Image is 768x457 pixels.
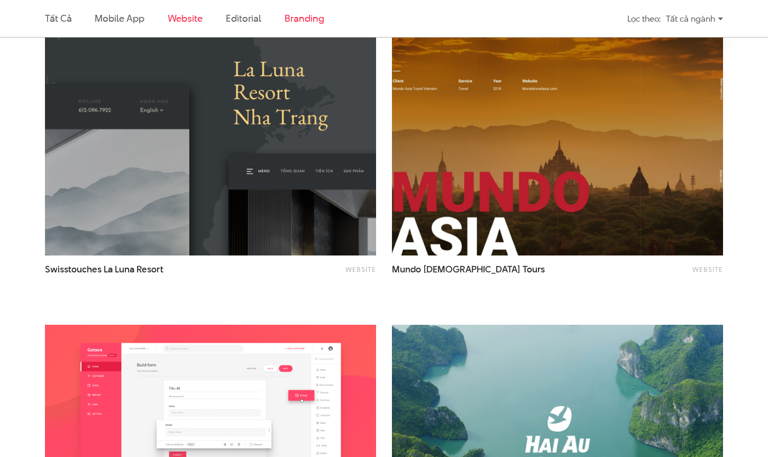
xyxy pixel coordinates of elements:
[115,263,134,276] span: Luna
[45,12,71,25] a: Tất cả
[168,12,203,25] a: Website
[95,12,144,25] a: Mobile app
[45,263,102,276] span: Swisstouches
[692,264,723,274] a: Website
[45,263,227,288] a: Swisstouches La Luna Resort
[104,263,113,276] span: La
[523,263,545,276] span: Tours
[666,10,723,28] div: Tất cả ngành
[392,263,574,288] a: Mundo [DEMOGRAPHIC_DATA] Tours
[392,34,723,255] img: Mundo Asian Tours
[392,263,421,276] span: Mundo
[423,263,520,276] span: [DEMOGRAPHIC_DATA]
[285,12,324,25] a: Branding
[226,12,261,25] a: Editorial
[45,34,376,255] img: Laluna Nha Trang
[136,263,163,276] span: Resort
[345,264,376,274] a: Website
[627,10,661,28] div: Lọc theo:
